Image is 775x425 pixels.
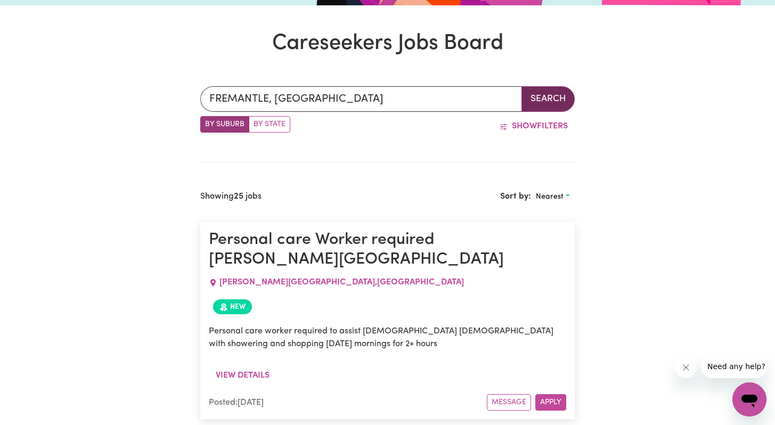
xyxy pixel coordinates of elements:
label: Search by suburb/post code [200,116,249,133]
button: Search [521,86,575,112]
span: Sort by: [500,193,531,201]
button: ShowFilters [492,116,575,136]
button: Apply for this job [535,394,566,411]
iframe: Message from company [701,355,766,378]
div: Posted: [DATE] [209,396,487,409]
iframe: Close message [675,357,697,378]
button: Message [487,394,531,411]
input: Enter a suburb or postcode [200,86,523,112]
h1: Personal care Worker required [PERSON_NAME][GEOGRAPHIC_DATA] [209,231,567,269]
span: Job posted within the last 30 days [213,299,252,314]
span: [PERSON_NAME][GEOGRAPHIC_DATA] , [GEOGRAPHIC_DATA] [219,278,464,287]
button: View details [209,365,276,386]
span: Nearest [536,193,564,201]
button: Sort search results [531,189,575,205]
p: Personal care worker required to assist [DEMOGRAPHIC_DATA] [DEMOGRAPHIC_DATA] with showering and ... [209,325,567,350]
h2: Showing jobs [200,192,262,202]
span: Show [512,122,537,130]
label: Search by state [249,116,290,133]
b: 25 [234,192,243,201]
iframe: Button to launch messaging window [732,382,766,416]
